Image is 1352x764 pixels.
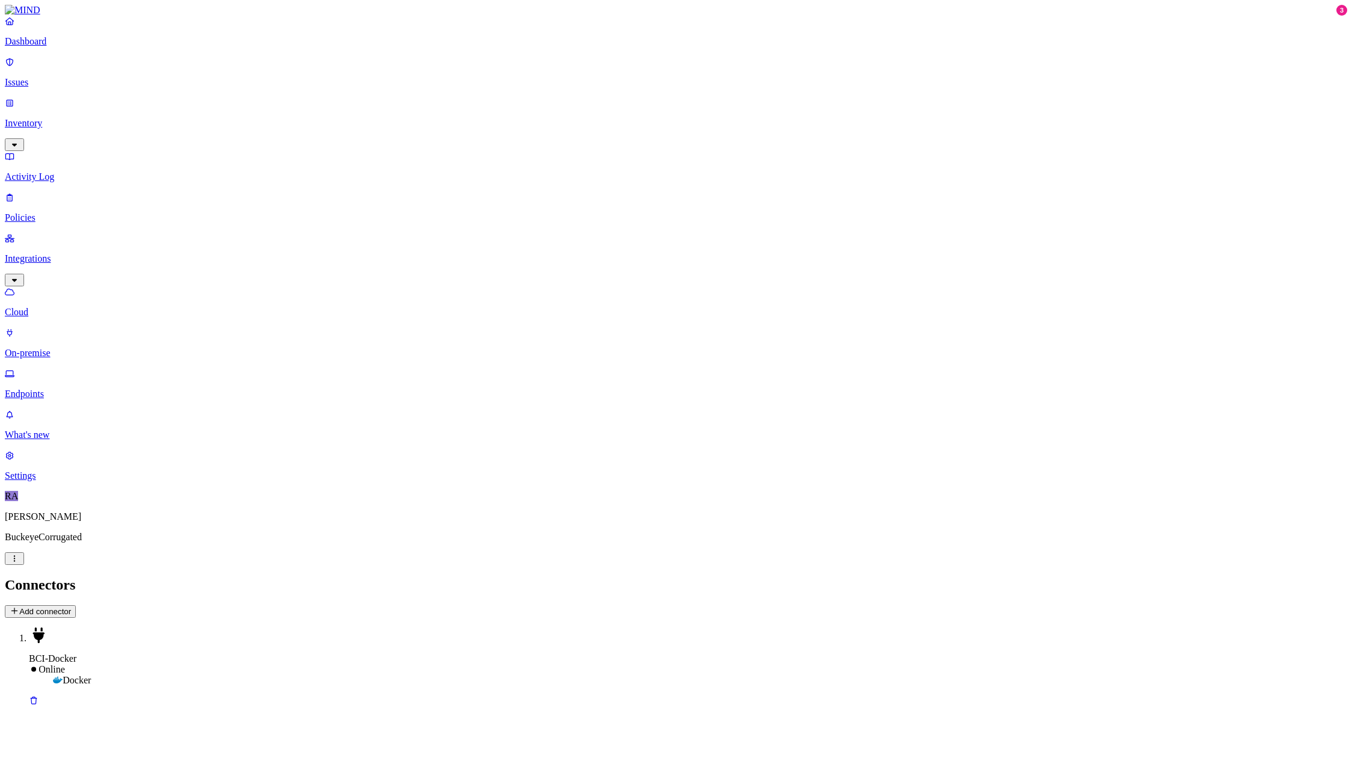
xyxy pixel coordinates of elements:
[5,171,1347,182] p: Activity Log
[1336,5,1347,16] div: 3
[29,653,76,664] span: BCI-Docker
[5,605,76,618] button: Add connector
[5,192,1347,223] a: Policies
[5,368,1347,399] a: Endpoints
[5,151,1347,182] a: Activity Log
[5,97,1347,149] a: Inventory
[5,57,1347,88] a: Issues
[5,118,1347,129] p: Inventory
[5,577,1347,593] h2: Connectors
[5,233,1347,285] a: Integrations
[5,253,1347,264] p: Integrations
[5,491,18,501] span: RA
[5,16,1347,47] a: Dashboard
[5,532,1347,543] p: BuckeyeCorrugated
[5,5,40,16] img: MIND
[5,430,1347,440] p: What's new
[5,327,1347,359] a: On-premise
[5,5,1347,16] a: MIND
[5,470,1347,481] p: Settings
[5,36,1347,47] p: Dashboard
[5,77,1347,88] p: Issues
[5,307,1347,318] p: Cloud
[39,664,65,674] span: Online
[5,409,1347,440] a: What's new
[5,286,1347,318] a: Cloud
[5,389,1347,399] p: Endpoints
[5,212,1347,223] p: Policies
[5,348,1347,359] p: On-premise
[5,450,1347,481] a: Settings
[5,511,1347,522] p: [PERSON_NAME]
[63,675,91,685] span: Docker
